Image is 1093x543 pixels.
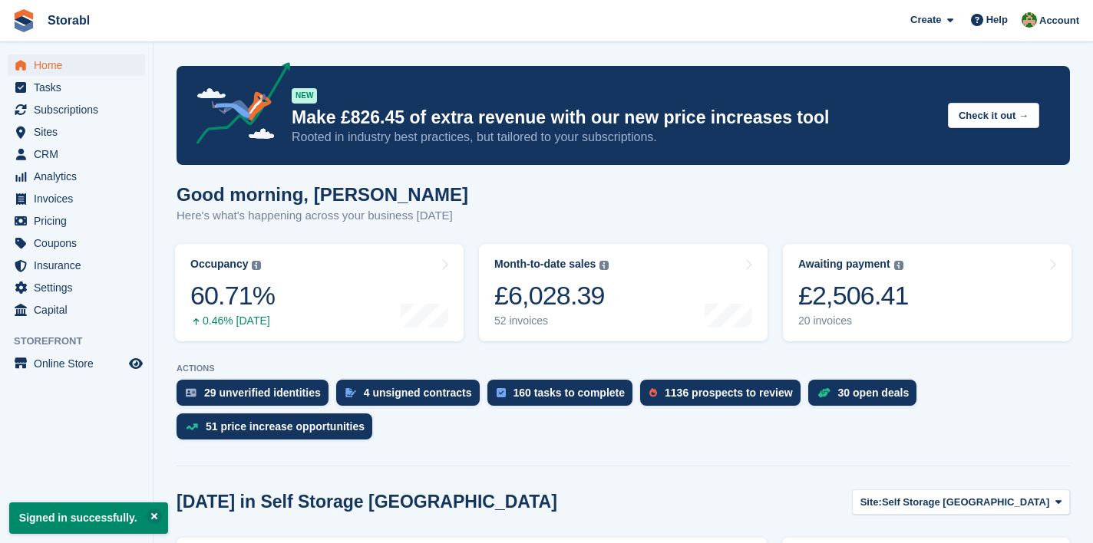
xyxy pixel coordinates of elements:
[292,88,317,104] div: NEW
[798,258,890,271] div: Awaiting payment
[206,420,365,433] div: 51 price increase opportunities
[986,12,1008,28] span: Help
[8,353,145,374] a: menu
[34,77,126,98] span: Tasks
[798,280,909,311] div: £2,506.41
[8,232,145,254] a: menu
[190,258,248,271] div: Occupancy
[34,255,126,276] span: Insurance
[798,314,909,327] div: 20 invoices
[910,12,941,28] span: Create
[34,166,126,187] span: Analytics
[34,210,126,232] span: Pricing
[190,314,275,327] div: 0.46% [DATE]
[497,388,506,397] img: task-75834270c22a3079a89374b754ae025e5fb1db73e45f91037f5363f120a921f8.svg
[487,380,641,413] a: 160 tasks to complete
[336,380,487,413] a: 4 unsigned contracts
[177,364,1070,374] p: ACTIONS
[8,99,145,120] a: menu
[783,244,1072,341] a: Awaiting payment £2,506.41 20 invoices
[14,334,153,349] span: Storefront
[513,387,626,399] div: 160 tasks to complete
[292,129,936,146] p: Rooted in industry best practices, but tailored to your subscriptions.
[852,489,1070,515] button: Site: Self Storage [GEOGRAPHIC_DATA]
[494,258,596,271] div: Month-to-date sales
[364,387,472,399] div: 4 unsigned contracts
[8,299,145,321] a: menu
[8,143,145,165] a: menu
[882,495,1049,510] span: Self Storage [GEOGRAPHIC_DATA]
[1039,13,1079,28] span: Account
[817,387,830,398] img: deal-1b604bf984904fb50ccaf53a9ad4b4a5d6e5aea283cecdc64d6e3604feb123c2.svg
[177,413,380,447] a: 51 price increase opportunities
[345,388,356,397] img: contract_signature_icon-13c848040528278c33f63329250d36e43548de30e8caae1d1a13099fd9432cc5.svg
[8,77,145,98] a: menu
[34,99,126,120] span: Subscriptions
[1022,12,1037,28] img: Anthony Adams
[34,353,126,374] span: Online Store
[177,492,557,512] h2: [DATE] in Self Storage [GEOGRAPHIC_DATA]
[8,188,145,209] a: menu
[34,188,126,209] span: Invoices
[34,299,126,321] span: Capital
[494,280,609,311] div: £6,028.39
[177,380,336,413] a: 29 unverified identities
[34,143,126,165] span: CRM
[183,62,291,150] img: price-adjustments-announcement-icon-8257ccfd72463d97f412b2fc003d46551f7dbcb40ab6d574587a9cd5c0d94...
[12,9,35,32] img: stora-icon-8386f47178a22dfd0bd8f6a31ec36ba5ce8667c1dd55bd0f319d3a0aa187defe.svg
[292,107,936,129] p: Make £826.45 of extra revenue with our new price increases tool
[860,495,882,510] span: Site:
[494,314,609,327] div: 52 invoices
[808,380,925,413] a: 30 open deals
[34,121,126,143] span: Sites
[894,261,903,270] img: icon-info-grey-7440780725fd019a000dd9b08b2336e03edf1995a4989e88bcd33f0948082b44.svg
[41,8,96,33] a: Storabl
[9,502,168,534] p: Signed in successfully.
[640,380,808,413] a: 1136 prospects to review
[34,277,126,298] span: Settings
[186,388,196,397] img: verify_identity-adf6edd0f0f0b5bbfe63781bf79b02c33cf7c696d77639b501bdc392416b5a36.svg
[252,261,261,270] img: icon-info-grey-7440780725fd019a000dd9b08b2336e03edf1995a4989e88bcd33f0948082b44.svg
[8,166,145,187] a: menu
[127,354,145,373] a: Preview store
[204,387,321,399] div: 29 unverified identities
[190,280,275,311] div: 60.71%
[665,387,793,399] div: 1136 prospects to review
[948,103,1039,128] button: Check it out →
[479,244,768,341] a: Month-to-date sales £6,028.39 52 invoices
[8,277,145,298] a: menu
[177,207,468,225] p: Here's what's happening across your business [DATE]
[838,387,910,399] div: 30 open deals
[649,388,657,397] img: prospect-51fa495bee0391a8d652442698ab0144808aea92771e9ea1ae160a38d050c398.svg
[8,255,145,276] a: menu
[177,184,468,205] h1: Good morning, [PERSON_NAME]
[8,54,145,76] a: menu
[8,210,145,232] a: menu
[8,121,145,143] a: menu
[175,244,464,341] a: Occupancy 60.71% 0.46% [DATE]
[186,423,198,430] img: price_increase_opportunities-93ffe204e8149a01c8c9dc8f82e8f89637d9d84a8eef4429ea346261dce0b2c0.svg
[34,54,126,76] span: Home
[599,261,609,270] img: icon-info-grey-7440780725fd019a000dd9b08b2336e03edf1995a4989e88bcd33f0948082b44.svg
[34,232,126,254] span: Coupons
